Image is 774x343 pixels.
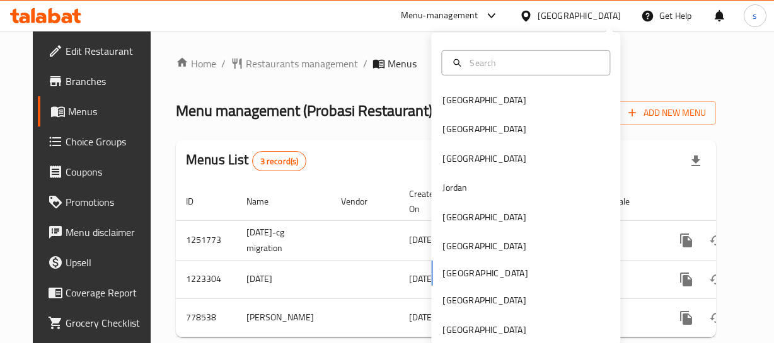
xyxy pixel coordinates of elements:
[246,194,285,209] span: Name
[186,194,210,209] span: ID
[66,164,152,179] span: Coupons
[252,151,307,171] div: Total records count
[628,105,706,121] span: Add New Menu
[176,56,216,71] a: Home
[66,315,152,330] span: Grocery Checklist
[66,255,152,270] span: Upsell
[388,56,417,71] span: Menus
[702,264,732,295] button: Change Status
[596,260,661,298] td: All
[231,56,358,71] a: Restaurants management
[606,194,646,209] span: Locale
[38,96,162,127] a: Menus
[442,122,526,136] div: [GEOGRAPHIC_DATA]
[66,194,152,210] span: Promotions
[442,239,526,253] div: [GEOGRAPHIC_DATA]
[38,308,162,338] a: Grocery Checklist
[176,220,236,260] td: 1251773
[401,8,478,23] div: Menu-management
[671,264,702,295] button: more
[38,66,162,96] a: Branches
[409,309,435,325] span: [DATE]
[246,56,358,71] span: Restaurants management
[596,298,661,337] td: All
[702,303,732,333] button: Change Status
[176,96,432,125] span: Menu management ( Probasi Restaurant )
[66,225,152,240] span: Menu disclaimer
[176,298,236,337] td: 778538
[671,225,702,256] button: more
[442,293,526,307] div: [GEOGRAPHIC_DATA]
[38,247,162,278] a: Upsell
[702,225,732,256] button: Change Status
[236,298,331,337] td: [PERSON_NAME]
[236,220,331,260] td: [DATE]-cg migration
[176,260,236,298] td: 1223304
[681,146,711,176] div: Export file
[409,186,454,216] span: Created On
[38,36,162,66] a: Edit Restaurant
[671,303,702,333] button: more
[341,194,384,209] span: Vendor
[38,278,162,308] a: Coverage Report
[221,56,226,71] li: /
[442,210,526,223] div: [GEOGRAPHIC_DATA]
[409,271,435,287] span: [DATE]
[442,323,526,337] div: [GEOGRAPHIC_DATA]
[363,56,367,71] li: /
[253,155,306,167] span: 3 record(s)
[38,157,162,187] a: Coupons
[618,101,716,125] button: Add New Menu
[38,127,162,157] a: Choice Groups
[176,56,716,71] nav: breadcrumb
[66,43,152,59] span: Edit Restaurant
[442,93,526,107] div: [GEOGRAPHIC_DATA]
[38,217,162,247] a: Menu disclaimer
[66,74,152,89] span: Branches
[186,150,306,171] h2: Menus List
[753,9,757,23] span: s
[465,56,602,70] input: Search
[66,285,152,300] span: Coverage Report
[38,187,162,217] a: Promotions
[409,232,435,248] span: [DATE]
[68,104,152,119] span: Menus
[236,260,331,298] td: [DATE]
[442,181,467,194] div: Jordan
[596,220,661,260] td: All
[66,134,152,149] span: Choice Groups
[538,9,621,23] div: [GEOGRAPHIC_DATA]
[442,152,526,166] div: [GEOGRAPHIC_DATA]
